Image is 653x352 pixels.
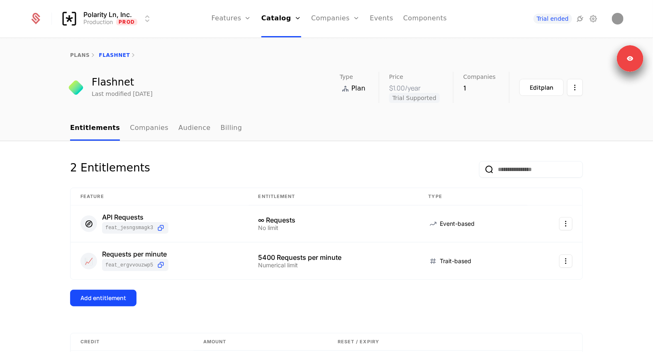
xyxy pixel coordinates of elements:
div: 5400 Requests per minute [258,254,409,261]
div: Requests per minute [102,251,168,257]
a: Companies [130,116,168,141]
a: Integrations [575,14,585,24]
nav: Main [70,116,583,141]
th: Reset / Expiry [328,333,520,351]
a: Settings [589,14,599,24]
a: Audience [178,116,211,141]
div: Numerical limit [258,262,409,268]
th: Credit [71,333,193,351]
div: ∞ Requests [258,217,409,223]
div: Add entitlement [80,294,126,302]
img: Polarity Ln, Inc. [59,9,79,29]
button: Select environment [62,10,152,28]
span: Trial Supported [389,93,440,103]
div: $1.00 /year [389,83,421,93]
span: Companies [463,74,496,80]
a: plans [70,52,90,58]
div: Edit plan [530,83,553,92]
div: Last modified [DATE] [92,90,153,98]
span: Plan [351,83,365,93]
th: Entitlement [249,188,419,205]
span: Type [340,74,353,80]
a: Entitlements [70,116,120,141]
img: Nejc Drobnič [612,13,624,24]
th: Amount [193,333,328,351]
button: Select action [559,217,573,230]
div: 1 [463,83,496,93]
div: 2 Entitlements [70,161,150,178]
ul: Choose Sub Page [70,116,242,141]
span: Event-based [440,220,475,228]
span: Trait-based [440,257,472,265]
div: Flashnet [92,77,153,87]
button: Editplan [519,79,564,96]
span: feat_ERgvVouzwP5 [105,262,153,269]
button: Select action [567,79,583,96]
th: Feature [71,188,249,205]
a: Billing [221,116,242,141]
span: Polarity Ln, Inc. [83,11,132,18]
div: Production [83,18,113,26]
th: Type [419,188,528,205]
div: 📈 [80,253,97,269]
button: Select action [559,254,573,268]
button: Add entitlement [70,290,136,306]
span: feat_jeSngSmagk3 [105,225,153,231]
div: No limit [258,225,409,231]
span: Price [389,74,403,80]
button: Open user button [612,13,624,24]
a: Trial ended [534,14,572,24]
span: Prod [116,19,137,25]
div: API Requests [102,214,168,220]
